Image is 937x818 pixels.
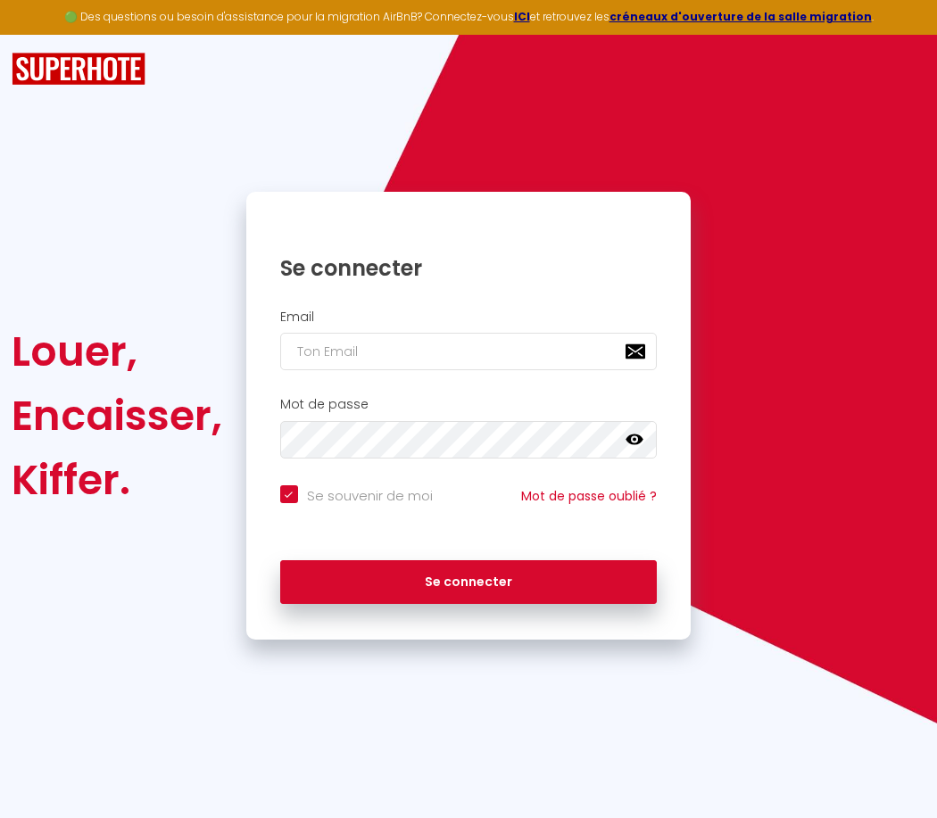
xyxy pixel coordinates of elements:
a: ICI [514,9,530,24]
h1: Se connecter [280,254,658,282]
div: Encaisser, [12,384,222,448]
div: Kiffer. [12,448,222,512]
h2: Mot de passe [280,397,658,412]
h2: Email [280,310,658,325]
img: SuperHote logo [12,53,145,86]
div: Louer, [12,319,222,384]
button: Se connecter [280,560,658,605]
a: Mot de passe oublié ? [521,487,657,505]
input: Ton Email [280,333,658,370]
a: créneaux d'ouverture de la salle migration [609,9,872,24]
